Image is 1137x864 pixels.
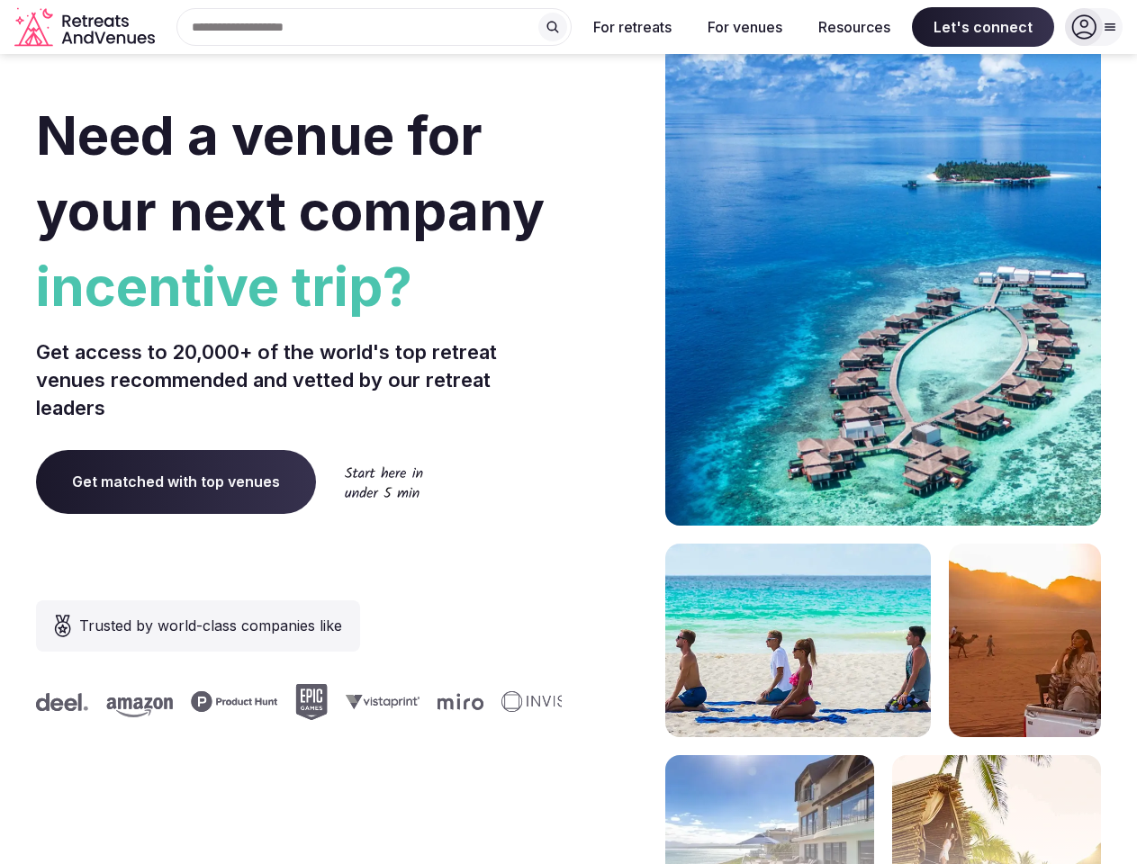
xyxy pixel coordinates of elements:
img: yoga on tropical beach [665,544,931,737]
a: Get matched with top venues [36,450,316,513]
svg: Vistaprint company logo [346,694,420,709]
p: Get access to 20,000+ of the world's top retreat venues recommended and vetted by our retreat lea... [36,338,562,421]
button: For venues [693,7,797,47]
img: woman sitting in back of truck with camels [949,544,1101,737]
svg: Epic Games company logo [295,684,328,720]
svg: Invisible company logo [501,691,600,713]
span: Trusted by world-class companies like [79,615,342,636]
img: Start here in under 5 min [345,466,423,498]
svg: Miro company logo [438,693,483,710]
span: incentive trip? [36,248,562,324]
svg: Retreats and Venues company logo [14,7,158,48]
button: Resources [804,7,905,47]
span: Let's connect [912,7,1054,47]
span: Need a venue for your next company [36,103,545,243]
svg: Deel company logo [36,693,88,711]
a: Visit the homepage [14,7,158,48]
button: For retreats [579,7,686,47]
